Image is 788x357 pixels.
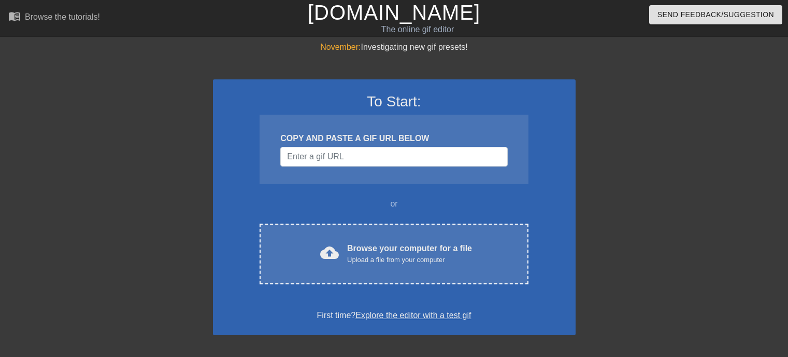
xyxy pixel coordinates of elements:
div: COPY AND PASTE A GIF URL BELOW [280,132,507,145]
div: or [240,198,549,210]
a: Browse the tutorials! [8,10,100,26]
span: cloud_upload [320,243,339,262]
a: Explore the editor with a test gif [355,311,471,320]
div: First time? [226,309,562,322]
h3: To Start: [226,93,562,111]
div: Upload a file from your computer [347,255,472,265]
span: November: [320,43,361,51]
div: Browse your computer for a file [347,242,472,265]
div: Browse the tutorials! [25,12,100,21]
span: Send Feedback/Suggestion [657,8,774,21]
button: Send Feedback/Suggestion [649,5,782,24]
span: menu_book [8,10,21,22]
input: Username [280,147,507,167]
div: The online gif editor [268,23,567,36]
a: [DOMAIN_NAME] [308,1,480,24]
div: Investigating new gif presets! [213,41,576,53]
